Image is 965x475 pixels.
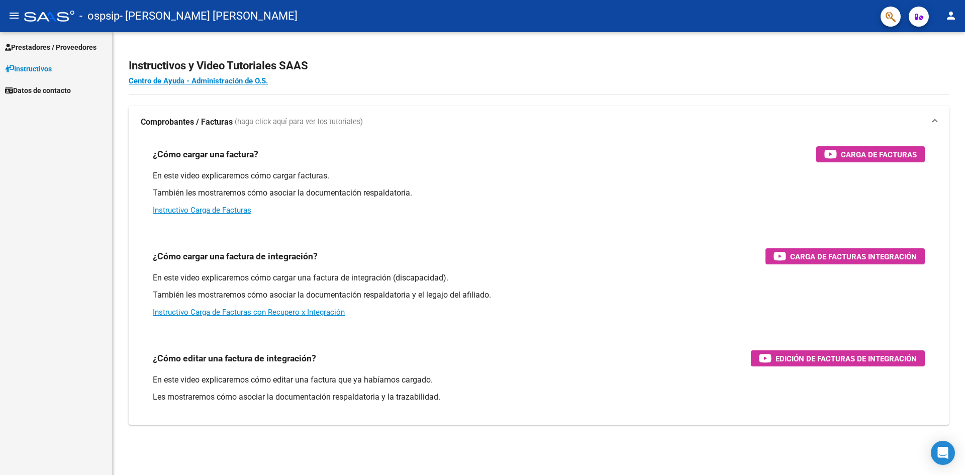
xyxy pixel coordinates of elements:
[765,248,925,264] button: Carga de Facturas Integración
[153,249,318,263] h3: ¿Cómo cargar una factura de integración?
[776,352,917,365] span: Edición de Facturas de integración
[153,351,316,365] h3: ¿Cómo editar una factura de integración?
[8,10,20,22] mat-icon: menu
[153,206,251,215] a: Instructivo Carga de Facturas
[153,374,925,386] p: En este video explicaremos cómo editar una factura que ya habíamos cargado.
[153,290,925,301] p: También les mostraremos cómo asociar la documentación respaldatoria y el legajo del afiliado.
[153,147,258,161] h3: ¿Cómo cargar una factura?
[141,117,233,128] strong: Comprobantes / Facturas
[790,250,917,263] span: Carga de Facturas Integración
[129,76,268,85] a: Centro de Ayuda - Administración de O.S.
[5,42,96,53] span: Prestadores / Proveedores
[129,106,949,138] mat-expansion-panel-header: Comprobantes / Facturas (haga click aquí para ver los tutoriales)
[931,441,955,465] div: Open Intercom Messenger
[5,63,52,74] span: Instructivos
[153,392,925,403] p: Les mostraremos cómo asociar la documentación respaldatoria y la trazabilidad.
[79,5,120,27] span: - ospsip
[129,56,949,75] h2: Instructivos y Video Tutoriales SAAS
[153,272,925,283] p: En este video explicaremos cómo cargar una factura de integración (discapacidad).
[129,138,949,425] div: Comprobantes / Facturas (haga click aquí para ver los tutoriales)
[235,117,363,128] span: (haga click aquí para ver los tutoriales)
[841,148,917,161] span: Carga de Facturas
[751,350,925,366] button: Edición de Facturas de integración
[816,146,925,162] button: Carga de Facturas
[120,5,298,27] span: - [PERSON_NAME] [PERSON_NAME]
[153,308,345,317] a: Instructivo Carga de Facturas con Recupero x Integración
[5,85,71,96] span: Datos de contacto
[153,187,925,199] p: También les mostraremos cómo asociar la documentación respaldatoria.
[945,10,957,22] mat-icon: person
[153,170,925,181] p: En este video explicaremos cómo cargar facturas.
